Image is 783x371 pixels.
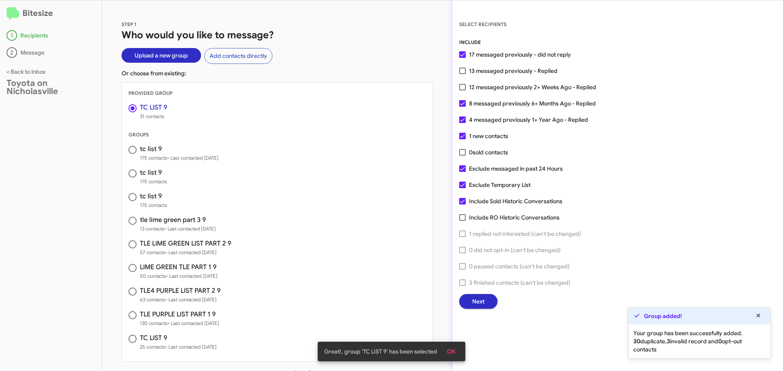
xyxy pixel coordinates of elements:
b: 3 [667,338,670,345]
span: 31 contacts [140,112,167,121]
span: 175 contacts [140,154,219,162]
h3: tc list 9 [140,193,167,200]
span: Include Sold Historic Conversations [469,196,562,206]
span: 0 paused contacts (can't be changed) [469,261,570,271]
span: 1 new contacts [469,131,508,141]
span: 12 messaged previously 2+ Weeks Ago - Replied [469,82,596,92]
span: 13 messaged previously - Replied [469,66,557,76]
span: 63 contacts [140,296,221,304]
button: Add contacts directly [204,48,272,64]
span: 4 messaged previously 1+ Year Ago - Replied [469,115,588,125]
div: Message [7,47,95,58]
span: 175 contacts [140,178,167,186]
span: sold contacts [473,149,508,156]
h3: TLE PURPLE LIST PART 1 9 [140,311,219,318]
span: 8 messaged previously 6+ Months Ago - Replied [469,99,596,108]
a: < Back to inbox [7,68,46,75]
span: 17 messaged previously - did not reply [469,50,571,59]
button: OK [440,344,462,359]
span: Next [472,294,484,309]
p: Or choose from existing: [122,69,433,77]
span: 1 replied not interested (can't be changed) [469,229,581,239]
h3: tle lime green part 3 9 [140,217,216,223]
span: Include RO Historic Conversations [469,213,560,222]
h3: LIME GREEN TLE PART 1 9 [140,264,217,270]
span: • Last contacted [DATE] [166,273,217,279]
span: • Last contacted [DATE] [165,249,217,255]
span: • Last contacted [DATE] [167,155,219,161]
span: Upload a new group [135,48,188,63]
div: 2 [7,47,17,58]
span: • Last contacted [DATE] [168,320,219,326]
span: 57 contacts [140,248,231,257]
span: Exclude Temporary List [469,180,531,190]
span: Great!, group 'TC LIST 9' has been selected [324,347,437,356]
h3: TLE LIME GREEN LIST PART 2 9 [140,240,231,247]
span: 175 contacts [140,201,167,209]
div: PROVIDED GROUP [122,89,433,97]
h3: TLE4 PURPLE LIST PART 2 9 [140,288,221,294]
div: Your group has been successfully added. duplicate, invalid record and opt-out contacts [628,324,770,358]
h2: Bitesize [7,7,95,20]
b: 30 [633,338,640,345]
span: 50 contacts [140,272,217,280]
div: GROUPS [122,131,433,139]
strong: Group added! [644,312,682,320]
span: 0 [469,147,508,157]
span: 0 did not opt-in (can't be changed) [469,245,561,255]
span: STEP 1 [122,21,137,27]
span: 130 contacts [140,319,219,327]
div: Toyota on Nicholasville [7,79,95,95]
span: • Last contacted [DATE] [164,226,216,232]
span: 3 finished contacts (can't be changed) [469,278,571,288]
span: SELECT RECIPIENTS [459,21,507,27]
div: 1 [7,30,17,41]
div: INCLUDE [459,38,776,46]
h1: Who would you like to message? [122,29,433,42]
button: Next [459,294,498,309]
div: Recipients [7,30,95,41]
span: • Last contacted [DATE] [165,344,217,350]
span: 13 contacts [140,225,216,233]
span: 25 contacts [140,343,217,351]
b: 0 [718,338,722,345]
span: Exclude messaged in past 24 Hours [469,164,563,173]
h3: TC LIST 9 [140,104,167,111]
h3: TC LIST 9 [140,335,217,341]
h3: tc list 9 [140,169,167,176]
span: • Last contacted [DATE] [165,296,217,303]
img: logo-minimal.svg [7,7,19,20]
h3: tc list 9 [140,146,219,152]
button: Upload a new group [122,48,201,63]
span: OK [447,344,456,359]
